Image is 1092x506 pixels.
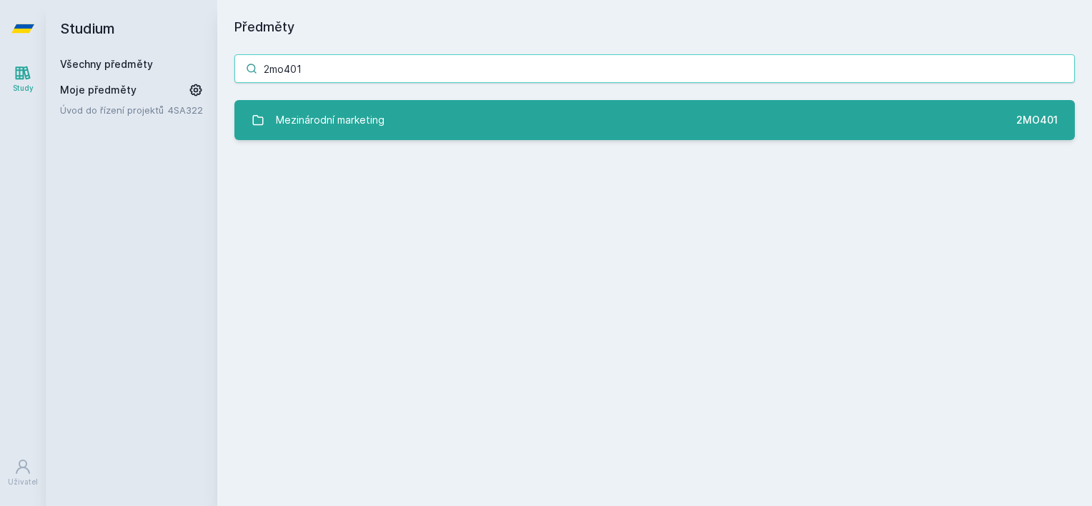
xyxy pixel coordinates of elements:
[3,57,43,101] a: Study
[60,58,153,70] a: Všechny předměty
[276,106,384,134] div: Mezinárodní marketing
[3,451,43,495] a: Uživatel
[60,103,168,117] a: Úvod do řízení projektů
[13,83,34,94] div: Study
[8,477,38,487] div: Uživatel
[168,104,203,116] a: 4SA322
[234,17,1075,37] h1: Předměty
[60,83,136,97] span: Moje předměty
[1016,113,1058,127] div: 2MO401
[234,54,1075,83] input: Název nebo ident předmětu…
[234,100,1075,140] a: Mezinárodní marketing 2MO401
